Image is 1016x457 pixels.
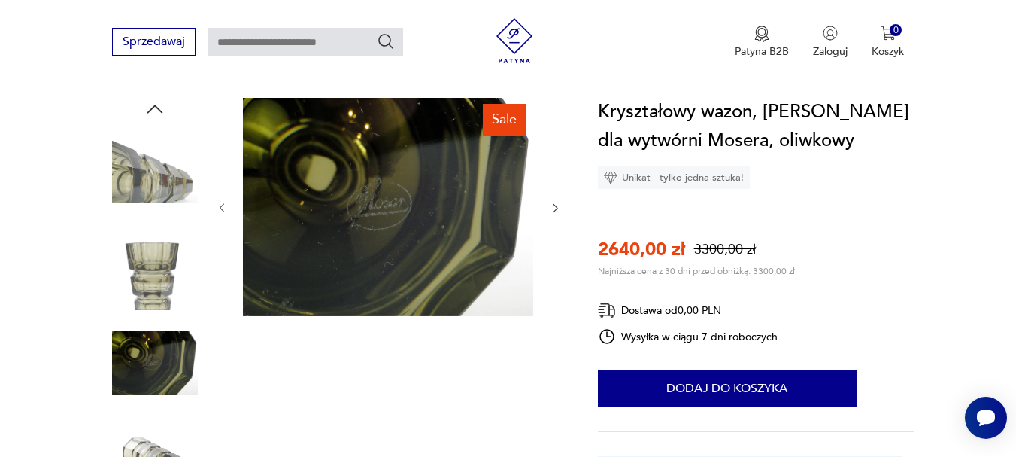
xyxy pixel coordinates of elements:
img: Ikona koszyka [881,26,896,41]
button: Sprzedawaj [112,28,196,56]
img: Zdjęcie produktu Kryształowy wazon, J. Hoffmann dla wytwórni Mosera, oliwkowy [112,320,198,406]
div: Sale [483,104,526,136]
p: 3300,00 zł [694,240,756,259]
img: Ikona medalu [754,26,769,42]
p: 2640,00 zł [598,237,685,262]
p: Patyna B2B [735,44,789,59]
img: Ikona dostawy [598,301,616,320]
div: Wysyłka w ciągu 7 dni roboczych [598,328,778,346]
img: Patyna - sklep z meblami i dekoracjami vintage [492,18,537,63]
img: Zdjęcie produktu Kryształowy wazon, J. Hoffmann dla wytwórni Mosera, oliwkowy [112,224,198,310]
h1: Kryształowy wazon, [PERSON_NAME] dla wytwórni Mosera, oliwkowy [598,98,915,155]
img: Zdjęcie produktu Kryształowy wazon, J. Hoffmann dla wytwórni Mosera, oliwkowy [243,98,533,316]
iframe: Smartsupp widget button [965,397,1007,439]
button: Dodaj do koszyka [598,370,857,407]
div: Dostawa od 0,00 PLN [598,301,778,320]
button: 0Koszyk [872,26,904,59]
img: Ikonka użytkownika [823,26,838,41]
img: Ikona diamentu [604,171,617,184]
p: Zaloguj [813,44,848,59]
div: Unikat - tylko jedna sztuka! [598,166,750,189]
button: Patyna B2B [735,26,789,59]
a: Ikona medaluPatyna B2B [735,26,789,59]
a: Sprzedawaj [112,38,196,48]
p: Najniższa cena z 30 dni przed obniżką: 3300,00 zł [598,265,795,277]
button: Szukaj [377,32,395,50]
img: Zdjęcie produktu Kryształowy wazon, J. Hoffmann dla wytwórni Mosera, oliwkowy [112,128,198,214]
button: Zaloguj [813,26,848,59]
div: 0 [890,24,902,37]
p: Koszyk [872,44,904,59]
